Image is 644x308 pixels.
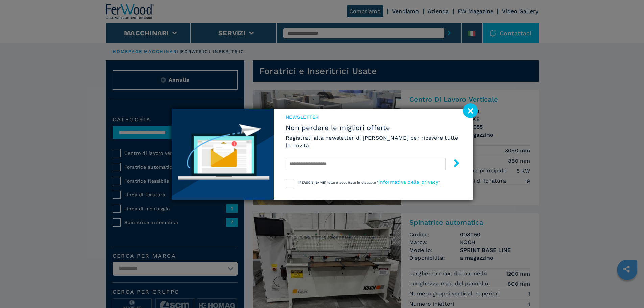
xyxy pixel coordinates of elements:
img: Newsletter image [172,109,274,200]
span: [PERSON_NAME] letto e accettato le clausole " [298,181,378,184]
button: submit-button [446,156,461,172]
h6: Registrati alla newsletter di [PERSON_NAME] per ricevere tutte le novità [286,134,460,149]
span: NEWSLETTER [286,114,460,120]
span: " [438,181,440,184]
span: Non perdere le migliori offerte [286,124,460,132]
a: informativa della privacy [378,179,438,185]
